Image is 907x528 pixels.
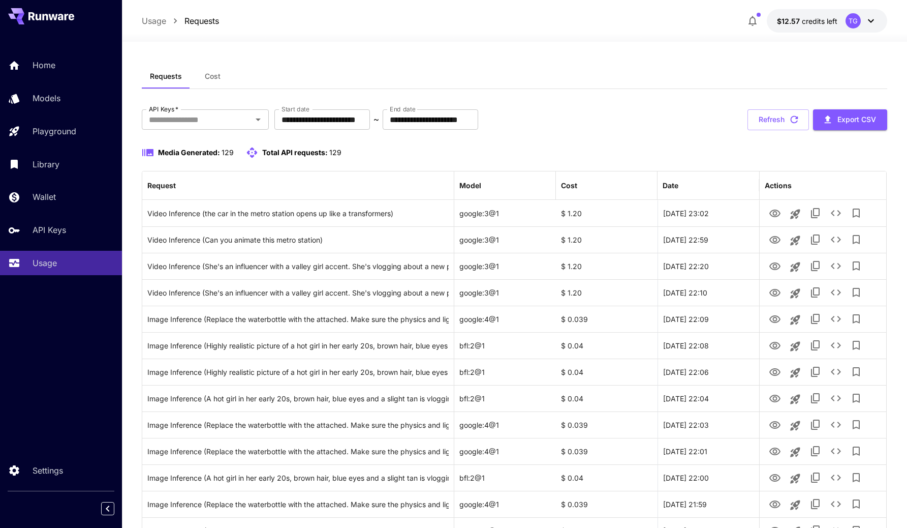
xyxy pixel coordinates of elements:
p: ~ [373,113,379,126]
div: $ 0.039 [556,306,658,332]
button: See details [826,441,846,461]
button: View [765,493,785,514]
label: End date [390,105,415,113]
button: Launch in playground [785,442,805,462]
button: Export CSV [813,109,887,130]
button: See details [826,229,846,250]
button: View [765,335,785,356]
button: Launch in playground [785,336,805,357]
div: $ 0.039 [556,438,658,464]
span: credits left [802,17,837,25]
div: bfl:2@1 [454,385,556,412]
button: Launch in playground [785,416,805,436]
label: API Keys [149,105,178,113]
button: Add to library [846,362,866,382]
button: Copy TaskUUID [805,362,826,382]
div: google:4@1 [454,306,556,332]
button: Copy TaskUUID [805,256,826,276]
button: View [765,202,785,223]
button: Add to library [846,282,866,303]
button: Copy TaskUUID [805,467,826,488]
button: Copy TaskUUID [805,282,826,303]
div: Click to copy prompt [147,386,449,412]
p: API Keys [33,224,66,236]
p: Home [33,59,55,71]
button: Add to library [846,309,866,329]
div: google:3@1 [454,226,556,253]
div: Click to copy prompt [147,465,449,491]
div: google:3@1 [454,200,556,226]
div: 01 Oct, 2025 22:59 [658,226,759,253]
button: View [765,255,785,276]
button: Collapse sidebar [101,502,114,515]
button: Add to library [846,415,866,435]
span: Media Generated: [158,148,220,157]
button: Copy TaskUUID [805,441,826,461]
button: See details [826,415,846,435]
span: $12.57 [777,17,802,25]
div: bfl:2@1 [454,464,556,491]
button: Copy TaskUUID [805,203,826,223]
span: Total API requests: [262,148,328,157]
button: View [765,467,785,488]
div: 01 Oct, 2025 22:06 [658,359,759,385]
button: View [765,308,785,329]
button: Launch in playground [785,283,805,304]
div: google:3@1 [454,253,556,279]
button: View [765,414,785,435]
div: $ 1.20 [556,200,658,226]
div: Actions [765,181,792,190]
span: Requests [150,72,182,81]
div: 01 Oct, 2025 21:59 [658,491,759,517]
button: View [765,282,785,303]
button: Add to library [846,203,866,223]
div: $ 0.04 [556,385,658,412]
div: Click to copy prompt [147,333,449,359]
button: Add to library [846,229,866,250]
div: $12.5653 [777,16,837,26]
button: See details [826,494,846,514]
button: Launch in playground [785,468,805,489]
div: google:4@1 [454,412,556,438]
button: Copy TaskUUID [805,388,826,408]
button: Copy TaskUUID [805,335,826,356]
button: View [765,388,785,408]
div: $ 0.04 [556,464,658,491]
div: 01 Oct, 2025 22:08 [658,332,759,359]
label: Start date [282,105,309,113]
div: Request [147,181,176,190]
div: google:4@1 [454,438,556,464]
button: See details [826,309,846,329]
button: Add to library [846,335,866,356]
div: 01 Oct, 2025 22:09 [658,306,759,332]
div: bfl:2@1 [454,332,556,359]
button: Launch in playground [785,363,805,383]
div: Date [663,181,678,190]
button: Launch in playground [785,230,805,251]
button: Add to library [846,494,866,514]
button: Launch in playground [785,389,805,409]
div: TG [846,13,861,28]
button: See details [826,256,846,276]
div: Click to copy prompt [147,253,449,279]
a: Requests [184,15,219,27]
button: Launch in playground [785,204,805,224]
button: See details [826,282,846,303]
p: Wallet [33,191,56,203]
button: Copy TaskUUID [805,415,826,435]
button: Launch in playground [785,495,805,515]
button: Refresh [747,109,809,130]
div: Click to copy prompt [147,491,449,517]
div: 01 Oct, 2025 22:00 [658,464,759,491]
div: $ 1.20 [556,226,658,253]
div: Click to copy prompt [147,200,449,226]
button: View [765,361,785,382]
div: 01 Oct, 2025 22:04 [658,385,759,412]
a: Usage [142,15,166,27]
div: 01 Oct, 2025 23:02 [658,200,759,226]
button: See details [826,335,846,356]
div: 01 Oct, 2025 22:01 [658,438,759,464]
div: Collapse sidebar [109,500,122,518]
